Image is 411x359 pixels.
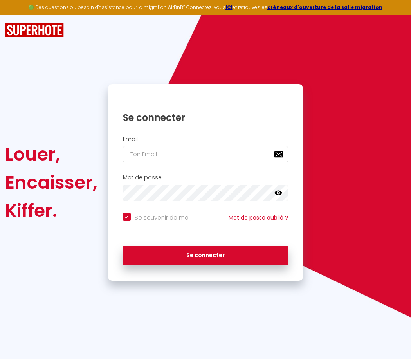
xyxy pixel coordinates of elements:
a: créneaux d'ouverture de la salle migration [267,4,382,11]
h2: Mot de passe [123,174,288,181]
img: SuperHote logo [5,23,64,38]
div: Louer, [5,140,97,168]
h2: Email [123,136,288,143]
div: Kiffer. [5,197,97,225]
a: Mot de passe oublié ? [229,214,288,222]
a: ICI [225,4,233,11]
input: Ton Email [123,146,288,162]
div: Encaisser, [5,168,97,197]
button: Se connecter [123,246,288,265]
h1: Se connecter [123,112,288,124]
